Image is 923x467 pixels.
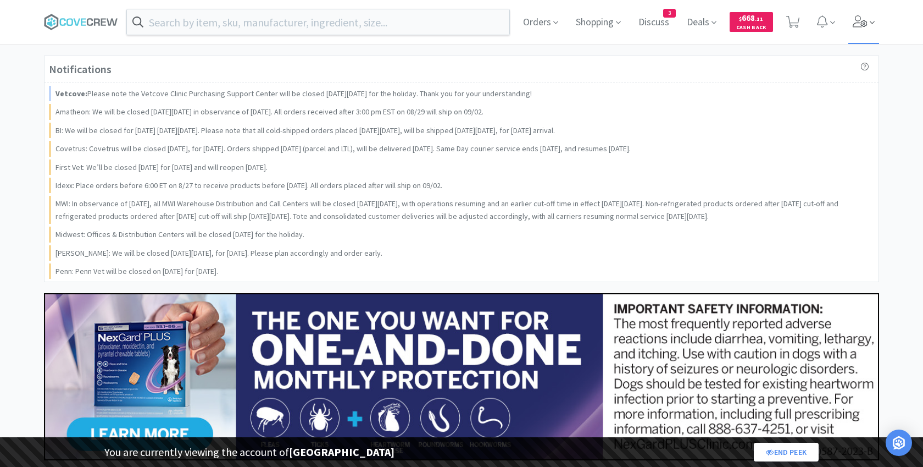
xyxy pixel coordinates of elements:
[289,445,394,459] strong: [GEOGRAPHIC_DATA]
[634,18,674,28] a: Discuss3
[730,7,773,37] a: $668.11Cash Back
[55,142,631,155] p: Covetrus: Covetrus will be closed [DATE], for [DATE]. Orders shipped [DATE] (parcel and LTL), wil...
[736,25,766,32] span: Cash Back
[55,197,870,222] p: MWI: In observance of [DATE], all MWI Warehouse Distribution and Call Centers will be closed [DAT...
[55,87,532,100] p: Please note the Vetcove Clinic Purchasing Support Center will be closed [DATE][DATE] for the holi...
[55,265,218,277] p: Penn: Penn Vet will be closed on [DATE] for [DATE].
[55,161,268,173] p: First Vet: We’ll be closed [DATE] for [DATE] and will reopen [DATE].
[49,61,112,78] h3: Notifications
[664,9,675,17] span: 3
[55,89,87,98] strong: Vetcove:
[739,15,742,23] span: $
[55,247,382,259] p: [PERSON_NAME]: We will be closed [DATE][DATE], for [DATE]. Please plan accordingly and order early.
[754,443,819,461] a: End Peek
[127,9,509,35] input: Search by item, sku, manufacturer, ingredient, size...
[55,228,304,240] p: Midwest: Offices & Distribution Centers will be closed [DATE] for the holiday.
[886,430,912,456] div: Open Intercom Messenger
[44,293,879,460] img: 24562ba5414042f391a945fa418716b7_350.jpg
[55,179,442,191] p: Idexx: Place orders before 6:00 ET on 8/27 to receive products before [DATE]. All orders placed a...
[104,443,394,461] p: You are currently viewing the account of
[55,124,555,136] p: BI: We will be closed for [DATE] [DATE][DATE]. Please note that all cold-shipped orders placed [D...
[739,13,763,23] span: 668
[755,15,763,23] span: . 11
[55,106,483,118] p: Amatheon: We will be closed [DATE][DATE] in observance of [DATE]. All orders received after 3:00 ...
